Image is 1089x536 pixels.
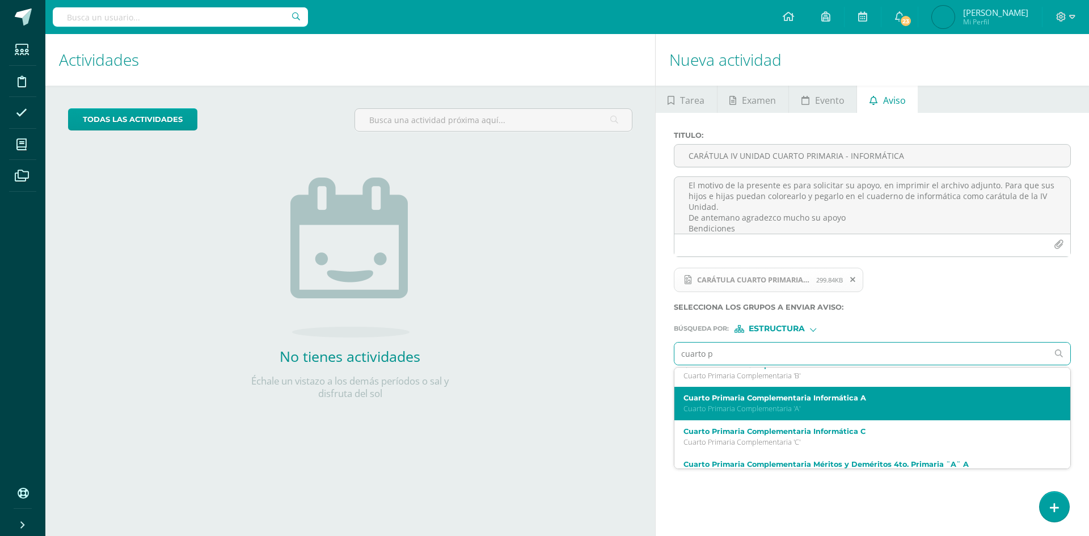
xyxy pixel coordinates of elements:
span: Examen [742,87,776,114]
span: Búsqueda por : [674,326,729,332]
label: Titulo : [674,131,1071,140]
img: f73f492df6fe683cb6fad507938adc3d.png [932,6,955,28]
textarea: Buenas tardes es un gusto saludarles, esperando se encuentren muy bien. El motivo de la presente ... [674,177,1070,234]
input: Busca un usuario... [53,7,308,27]
span: Remover archivo [843,273,863,286]
h2: No tienes actividades [237,347,463,366]
a: todas las Actividades [68,108,197,130]
span: Evento [815,87,845,114]
span: 299.84KB [816,276,843,284]
span: CARÁTULA CUARTO PRIMARIA.png [674,268,864,293]
a: Evento [789,86,856,113]
span: Tarea [680,87,704,114]
h1: Nueva actividad [669,34,1075,86]
label: Cuarto Primaria Complementaria Méritos y Deméritos 4to. Primaria ¨A¨ A [683,460,1045,469]
input: Ej. Primero primaria [674,343,1048,365]
span: [PERSON_NAME] [963,7,1028,18]
div: [object Object] [735,325,820,333]
label: Selecciona los grupos a enviar aviso : [674,303,1071,311]
h1: Actividades [59,34,641,86]
span: Estructura [749,326,805,332]
img: no_activities.png [290,178,410,337]
input: Titulo [674,145,1070,167]
label: Cuarto Primaria Complementaria Informática C [683,427,1045,436]
span: Aviso [883,87,906,114]
p: Cuarto Primaria Complementaria 'C' [683,437,1045,447]
span: Mi Perfil [963,17,1028,27]
p: Cuarto Primaria Complementaria 'A' [683,404,1045,413]
p: Échale un vistazo a los demás períodos o sal y disfruta del sol [237,375,463,400]
input: Busca una actividad próxima aquí... [355,109,631,131]
label: Cuarto Primaria Complementaria Informática A [683,394,1045,402]
a: Tarea [656,86,717,113]
span: 23 [900,15,912,27]
span: CARÁTULA CUARTO PRIMARIA.png [691,275,816,284]
a: Examen [717,86,788,113]
a: Aviso [857,86,918,113]
p: Cuarto Primaria Complementaria 'B' [683,371,1045,381]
